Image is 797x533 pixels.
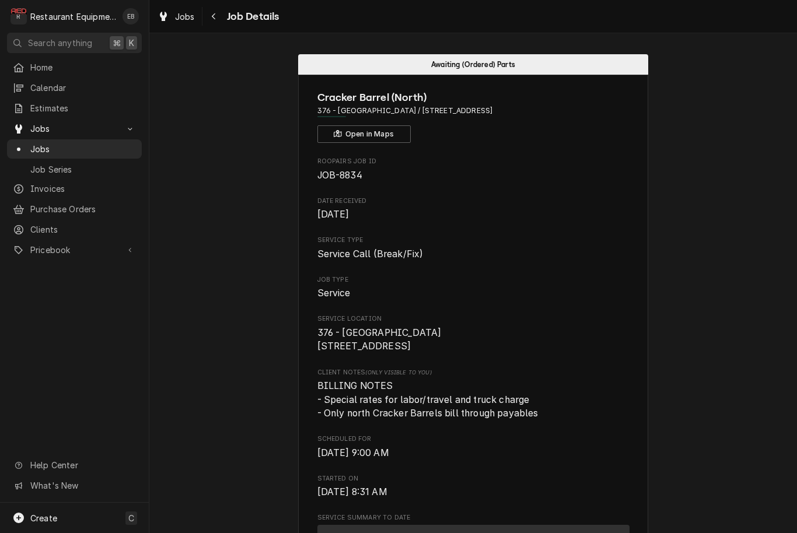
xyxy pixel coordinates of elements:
[317,197,630,222] div: Date Received
[11,8,27,24] div: Restaurant Equipment Diagnostics's Avatar
[7,139,142,159] a: Jobs
[365,369,431,376] span: (Only Visible to You)
[153,7,200,26] a: Jobs
[317,434,630,444] span: Scheduled For
[317,434,630,460] div: Scheduled For
[7,476,142,495] a: Go to What's New
[7,78,142,97] a: Calendar
[30,459,135,471] span: Help Center
[431,61,515,68] span: Awaiting (Ordered) Parts
[128,512,134,524] span: C
[30,203,136,215] span: Purchase Orders
[30,244,118,256] span: Pricebook
[30,102,136,114] span: Estimates
[11,8,27,24] div: R
[205,7,223,26] button: Navigate back
[317,314,630,353] div: Service Location
[30,82,136,94] span: Calendar
[129,37,134,49] span: K
[30,10,116,23] div: Restaurant Equipment Diagnostics
[317,125,411,143] button: Open in Maps
[317,248,424,260] span: Service Call (Break/Fix)
[317,169,630,183] span: Roopairs Job ID
[113,37,121,49] span: ⌘
[317,287,351,299] span: Service
[317,368,630,420] div: [object Object]
[317,513,630,523] span: Service Summary To Date
[7,58,142,77] a: Home
[317,446,630,460] span: Scheduled For
[317,170,362,181] span: JOB-8834
[317,379,630,420] span: [object Object]
[317,326,630,353] span: Service Location
[317,209,349,220] span: [DATE]
[317,327,442,352] span: 376 - [GEOGRAPHIC_DATA] [STREET_ADDRESS]
[30,223,136,236] span: Clients
[28,37,92,49] span: Search anything
[317,447,389,458] span: [DATE] 9:00 AM
[317,157,630,166] span: Roopairs Job ID
[317,247,630,261] span: Service Type
[7,179,142,198] a: Invoices
[317,368,630,377] span: Client Notes
[30,513,57,523] span: Create
[317,380,539,419] span: BILLING NOTES - Special rates for labor/travel and truck charge - Only north Cracker Barrels bill...
[30,163,136,176] span: Job Series
[317,208,630,222] span: Date Received
[7,99,142,118] a: Estimates
[317,314,630,324] span: Service Location
[7,119,142,138] a: Go to Jobs
[223,9,279,24] span: Job Details
[30,61,136,73] span: Home
[317,275,630,285] span: Job Type
[7,33,142,53] button: Search anything⌘K
[298,54,648,75] div: Status
[30,479,135,492] span: What's New
[317,197,630,206] span: Date Received
[317,474,630,499] div: Started On
[123,8,139,24] div: Emily Bird's Avatar
[175,10,195,23] span: Jobs
[317,275,630,300] div: Job Type
[7,455,142,475] a: Go to Help Center
[7,160,142,179] a: Job Series
[123,8,139,24] div: EB
[317,157,630,182] div: Roopairs Job ID
[30,183,136,195] span: Invoices
[317,106,630,116] span: Address
[317,486,387,497] span: [DATE] 8:31 AM
[30,122,118,135] span: Jobs
[7,220,142,239] a: Clients
[317,90,630,143] div: Client Information
[317,236,630,261] div: Service Type
[317,236,630,245] span: Service Type
[317,474,630,483] span: Started On
[317,286,630,300] span: Job Type
[317,90,630,106] span: Name
[317,485,630,499] span: Started On
[7,240,142,260] a: Go to Pricebook
[7,199,142,219] a: Purchase Orders
[30,143,136,155] span: Jobs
